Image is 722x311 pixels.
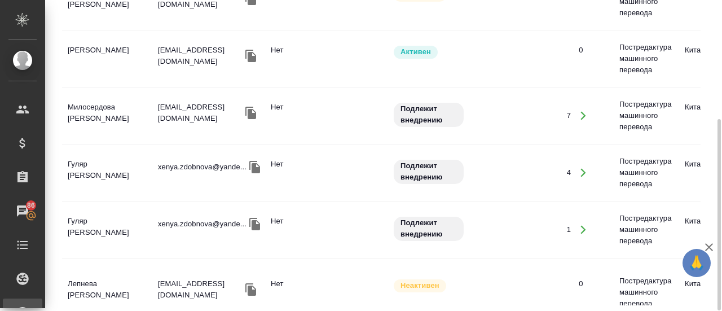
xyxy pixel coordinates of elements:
p: [EMAIL_ADDRESS][DOMAIN_NAME] [158,102,243,124]
p: [EMAIL_ADDRESS][DOMAIN_NAME] [158,45,243,67]
p: Подлежит внедрению [400,103,457,126]
button: Открыть работы [571,161,595,185]
div: Рядовой исполнитель: назначай с учетом рейтинга [393,45,477,60]
p: xenya.zdobnova@yande... [158,161,246,173]
td: Нет [265,153,322,192]
p: xenya.zdobnova@yande... [158,218,246,230]
td: Нет [265,39,322,78]
p: Подлежит внедрению [400,160,457,183]
div: 0 [579,278,583,290]
button: Открыть работы [571,104,595,128]
div: 7 [567,110,571,121]
td: [PERSON_NAME] [62,39,152,78]
p: Активен [400,46,431,58]
td: Милосердова [PERSON_NAME] [62,96,152,135]
button: Открыть работы [571,218,595,242]
td: Нет [265,96,322,135]
td: Гуляр [PERSON_NAME] [62,153,152,192]
div: Свежая кровь: на первые 3 заказа по тематике ставь редактора и фиксируй оценки [393,159,477,185]
td: Гуляр [PERSON_NAME] [62,210,152,249]
div: Свежая кровь: на первые 3 заказа по тематике ставь редактора и фиксируй оценки [393,216,477,242]
button: Скопировать [243,281,259,298]
button: Скопировать [243,104,259,121]
td: Постредактура машинного перевода [614,207,679,252]
td: Постредактура машинного перевода [614,93,679,138]
td: Постредактура машинного перевода [614,36,679,81]
div: 1 [567,224,571,235]
p: [EMAIL_ADDRESS][DOMAIN_NAME] [158,278,243,301]
a: 86 [3,197,42,225]
button: 🙏 [683,249,711,277]
button: Скопировать [246,159,263,176]
td: Нет [265,210,322,249]
button: Скопировать [246,216,263,233]
p: Подлежит внедрению [400,217,457,240]
button: Скопировать [243,47,259,64]
span: 🙏 [687,251,706,275]
p: Неактивен [400,280,439,291]
div: 0 [579,45,583,56]
div: Свежая кровь: на первые 3 заказа по тематике ставь редактора и фиксируй оценки [393,102,477,128]
span: 86 [20,200,42,211]
div: 4 [567,167,571,178]
td: Постредактура машинного перевода [614,150,679,195]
